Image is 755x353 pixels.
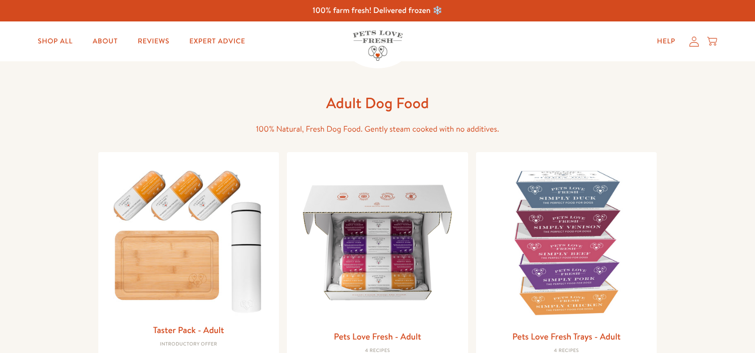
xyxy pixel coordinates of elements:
[30,31,81,51] a: Shop All
[106,342,271,348] div: Introductory Offer
[334,330,421,343] a: Pets Love Fresh - Adult
[106,160,271,318] img: Taster Pack - Adult
[353,30,403,61] img: Pets Love Fresh
[153,324,224,336] a: Taster Pack - Adult
[218,93,537,113] h1: Adult Dog Food
[181,31,253,51] a: Expert Advice
[295,160,460,325] img: Pets Love Fresh - Adult
[484,160,649,325] img: Pets Love Fresh Trays - Adult
[130,31,177,51] a: Reviews
[512,330,621,343] a: Pets Love Fresh Trays - Adult
[256,124,499,135] span: 100% Natural, Fresh Dog Food. Gently steam cooked with no additives.
[649,31,684,51] a: Help
[85,31,126,51] a: About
